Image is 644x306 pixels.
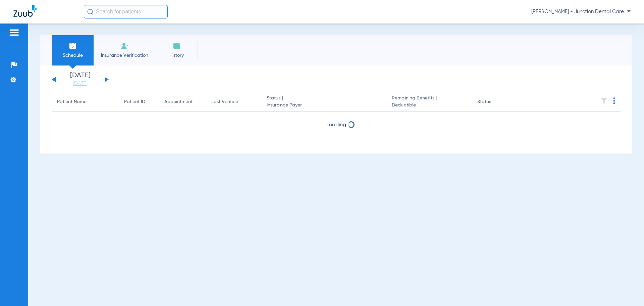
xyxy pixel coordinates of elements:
[392,102,466,109] span: Deductible
[601,97,607,104] img: filter.svg
[57,52,89,59] span: Schedule
[173,42,181,50] img: History
[124,98,145,105] div: Patient ID
[57,98,87,105] div: Patient Name
[386,93,472,112] th: Remaining Benefits |
[164,98,193,105] div: Appointment
[99,52,151,59] span: Insurance Verification
[261,93,386,112] th: Status |
[211,98,256,105] div: Last Verified
[69,42,77,50] img: Schedule
[472,93,517,112] th: Status
[161,52,193,59] span: History
[267,102,381,109] span: Insurance Payer
[124,98,154,105] div: Patient ID
[84,5,168,18] input: Search for patients
[57,98,113,105] div: Patient Name
[121,42,129,50] img: Manual Insurance Verification
[60,72,100,87] li: [DATE]
[164,98,201,105] div: Appointment
[531,8,631,15] span: [PERSON_NAME] - Junction Dental Care
[9,29,19,37] img: hamburger-icon
[613,97,615,104] img: group-dot-blue.svg
[211,98,238,105] div: Last Verified
[13,5,37,17] img: Zuub Logo
[60,80,100,87] a: [DATE]
[326,122,346,128] span: Loading
[87,9,93,15] img: Search Icon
